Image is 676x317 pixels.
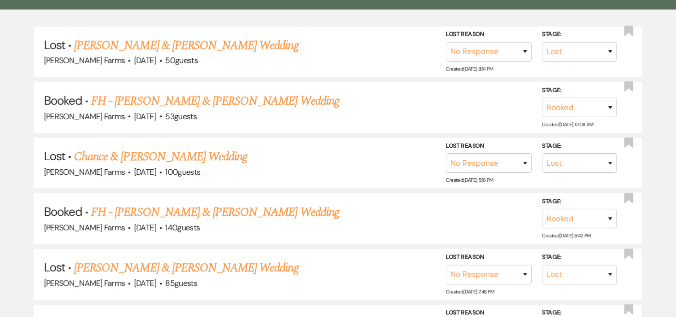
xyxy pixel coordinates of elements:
[542,29,617,40] label: Stage:
[446,66,493,72] span: Created: [DATE] 8:14 PM
[44,259,65,275] span: Lost
[165,55,198,66] span: 50 guests
[44,204,82,219] span: Booked
[44,55,125,66] span: [PERSON_NAME] Farms
[446,141,532,152] label: Lost Reason
[446,288,494,295] span: Created: [DATE] 7:48 PM
[446,177,493,183] span: Created: [DATE] 5:16 PM
[165,222,200,233] span: 140 guests
[134,278,156,288] span: [DATE]
[165,278,197,288] span: 85 guests
[74,37,298,55] a: [PERSON_NAME] & [PERSON_NAME] Wedding
[542,121,593,128] span: Created: [DATE] 10:08 AM
[74,148,247,166] a: Chance & [PERSON_NAME] Wedding
[91,203,339,221] a: FH - [PERSON_NAME] & [PERSON_NAME] Wedding
[44,148,65,164] span: Lost
[91,92,339,110] a: FH - [PERSON_NAME] & [PERSON_NAME] Wedding
[74,259,298,277] a: [PERSON_NAME] & [PERSON_NAME] Wedding
[134,167,156,177] span: [DATE]
[134,222,156,233] span: [DATE]
[542,232,590,239] span: Created: [DATE] 9:42 PM
[542,196,617,207] label: Stage:
[542,85,617,96] label: Stage:
[134,55,156,66] span: [DATE]
[44,278,125,288] span: [PERSON_NAME] Farms
[44,37,65,53] span: Lost
[446,29,532,40] label: Lost Reason
[44,111,125,122] span: [PERSON_NAME] Farms
[542,252,617,263] label: Stage:
[542,141,617,152] label: Stage:
[165,167,200,177] span: 100 guests
[44,167,125,177] span: [PERSON_NAME] Farms
[44,222,125,233] span: [PERSON_NAME] Farms
[44,93,82,108] span: Booked
[446,252,532,263] label: Lost Reason
[165,111,197,122] span: 53 guests
[134,111,156,122] span: [DATE]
